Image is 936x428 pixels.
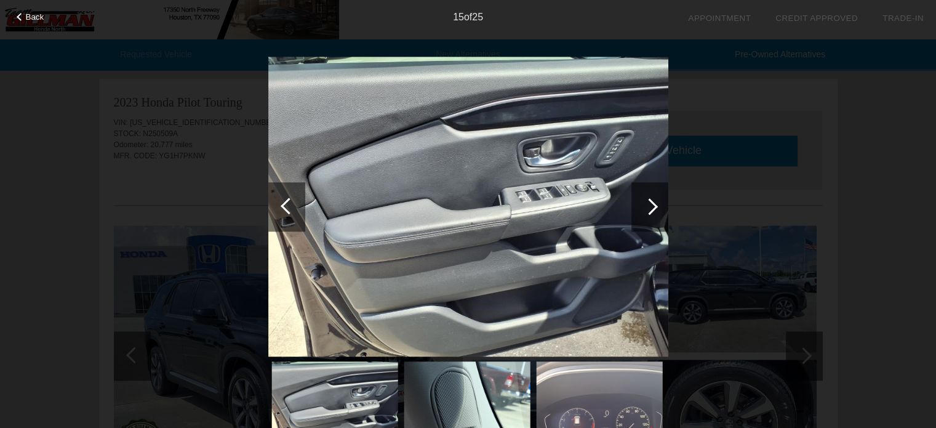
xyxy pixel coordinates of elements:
[472,12,483,22] span: 25
[26,12,44,22] span: Back
[453,12,464,22] span: 15
[268,57,668,357] img: image.aspx
[882,14,924,23] a: Trade-In
[688,14,751,23] a: Appointment
[775,14,858,23] a: Credit Approved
